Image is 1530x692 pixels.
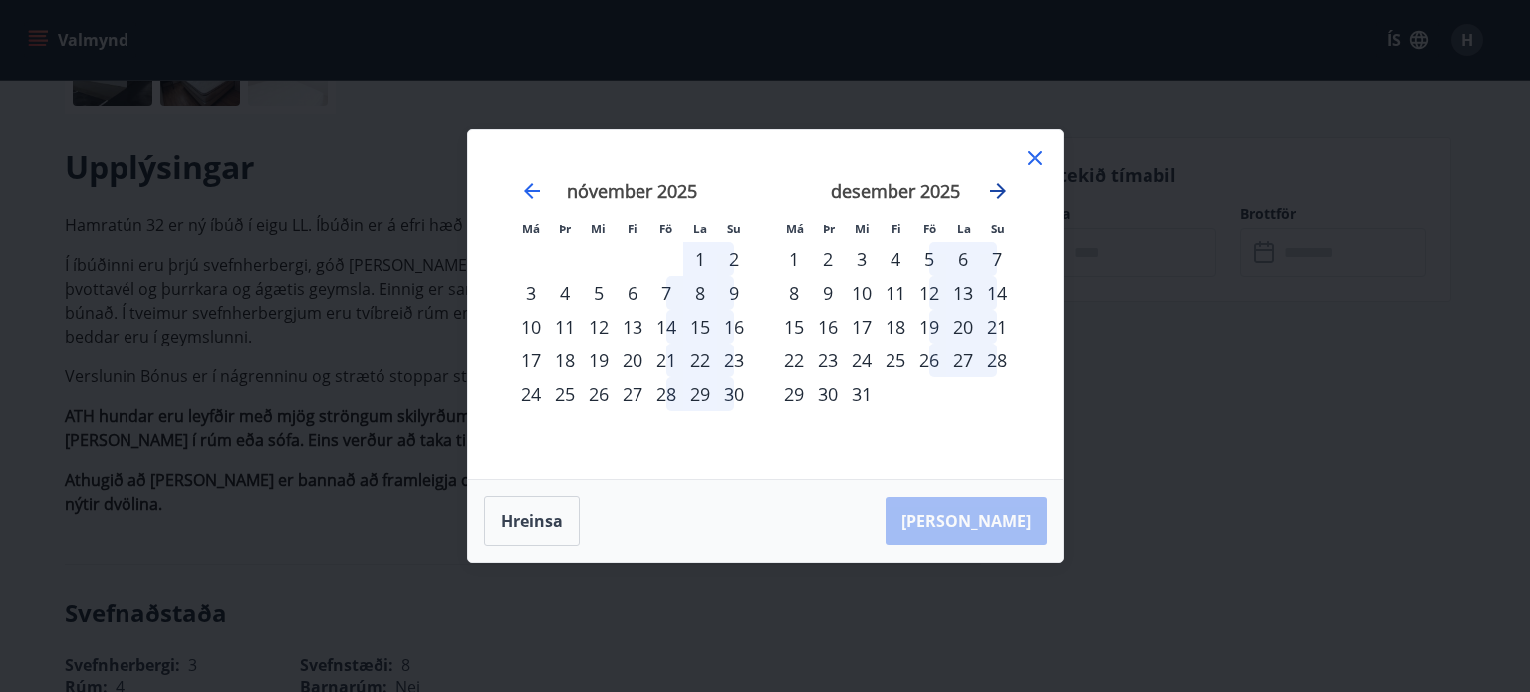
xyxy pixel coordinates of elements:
[845,242,879,276] div: 3
[717,276,751,310] div: 9
[845,377,879,411] div: 31
[548,310,582,344] td: Choose þriðjudagur, 11. nóvember 2025 as your check-in date. It’s available.
[514,377,548,411] div: 24
[567,179,697,203] strong: nóvember 2025
[484,496,580,546] button: Hreinsa
[683,310,717,344] td: Choose laugardagur, 15. nóvember 2025 as your check-in date. It’s available.
[879,276,912,310] td: Choose fimmtudagur, 11. desember 2025 as your check-in date. It’s available.
[717,344,751,377] td: Choose sunnudagur, 23. nóvember 2025 as your check-in date. It’s available.
[717,276,751,310] td: Choose sunnudagur, 9. nóvember 2025 as your check-in date. It’s available.
[777,242,811,276] td: Choose mánudagur, 1. desember 2025 as your check-in date. It’s available.
[811,344,845,377] div: 23
[616,344,649,377] td: Choose fimmtudagur, 20. nóvember 2025 as your check-in date. It’s available.
[991,221,1005,236] small: Su
[845,344,879,377] div: 24
[548,276,582,310] td: Choose þriðjudagur, 4. nóvember 2025 as your check-in date. It’s available.
[717,310,751,344] td: Choose sunnudagur, 16. nóvember 2025 as your check-in date. It’s available.
[548,377,582,411] td: Choose þriðjudagur, 25. nóvember 2025 as your check-in date. It’s available.
[777,276,811,310] td: Choose mánudagur, 8. desember 2025 as your check-in date. It’s available.
[649,276,683,310] div: 7
[912,310,946,344] td: Choose föstudagur, 19. desember 2025 as your check-in date. It’s available.
[777,276,811,310] div: 8
[811,276,845,310] td: Choose þriðjudagur, 9. desember 2025 as your check-in date. It’s available.
[514,344,548,377] td: Choose mánudagur, 17. nóvember 2025 as your check-in date. It’s available.
[616,377,649,411] div: 27
[912,310,946,344] div: 19
[548,377,582,411] div: 25
[548,310,582,344] div: 11
[855,221,870,236] small: Mi
[980,344,1014,377] div: 28
[649,377,683,411] td: Choose föstudagur, 28. nóvember 2025 as your check-in date. It’s available.
[811,310,845,344] div: 16
[946,242,980,276] div: 6
[777,242,811,276] div: 1
[923,221,936,236] small: Fö
[811,276,845,310] div: 9
[683,377,717,411] td: Choose laugardagur, 29. nóvember 2025 as your check-in date. It’s available.
[649,310,683,344] div: 14
[514,377,548,411] td: Choose mánudagur, 24. nóvember 2025 as your check-in date. It’s available.
[649,344,683,377] div: 21
[582,377,616,411] td: Choose miðvikudagur, 26. nóvember 2025 as your check-in date. It’s available.
[946,310,980,344] td: Choose laugardagur, 20. desember 2025 as your check-in date. It’s available.
[683,242,717,276] div: 1
[559,221,571,236] small: Þr
[514,276,548,310] td: Choose mánudagur, 3. nóvember 2025 as your check-in date. It’s available.
[957,221,971,236] small: La
[777,377,811,411] td: Choose mánudagur, 29. desember 2025 as your check-in date. It’s available.
[727,221,741,236] small: Su
[946,276,980,310] div: 13
[616,276,649,310] td: Choose fimmtudagur, 6. nóvember 2025 as your check-in date. It’s available.
[811,242,845,276] div: 2
[683,344,717,377] div: 22
[845,377,879,411] td: Choose miðvikudagur, 31. desember 2025 as your check-in date. It’s available.
[879,276,912,310] div: 11
[946,344,980,377] div: 27
[831,179,960,203] strong: desember 2025
[649,344,683,377] td: Choose föstudagur, 21. nóvember 2025 as your check-in date. It’s available.
[811,242,845,276] td: Choose þriðjudagur, 2. desember 2025 as your check-in date. It’s available.
[591,221,606,236] small: Mi
[514,276,548,310] div: 3
[683,377,717,411] div: 29
[980,242,1014,276] div: 7
[649,310,683,344] td: Choose föstudagur, 14. nóvember 2025 as your check-in date. It’s available.
[912,344,946,377] td: Choose föstudagur, 26. desember 2025 as your check-in date. It’s available.
[980,276,1014,310] td: Choose sunnudagur, 14. desember 2025 as your check-in date. It’s available.
[946,344,980,377] td: Choose laugardagur, 27. desember 2025 as your check-in date. It’s available.
[845,276,879,310] td: Choose miðvikudagur, 10. desember 2025 as your check-in date. It’s available.
[912,344,946,377] div: 26
[777,310,811,344] td: Choose mánudagur, 15. desember 2025 as your check-in date. It’s available.
[717,242,751,276] div: 2
[616,344,649,377] div: 20
[582,377,616,411] div: 26
[879,344,912,377] td: Choose fimmtudagur, 25. desember 2025 as your check-in date. It’s available.
[777,344,811,377] div: 22
[683,344,717,377] td: Choose laugardagur, 22. nóvember 2025 as your check-in date. It’s available.
[693,221,707,236] small: La
[616,276,649,310] div: 6
[717,377,751,411] div: 30
[879,344,912,377] div: 25
[717,310,751,344] div: 16
[811,377,845,411] td: Choose þriðjudagur, 30. desember 2025 as your check-in date. It’s available.
[912,276,946,310] td: Choose föstudagur, 12. desember 2025 as your check-in date. It’s available.
[946,242,980,276] td: Choose laugardagur, 6. desember 2025 as your check-in date. It’s available.
[946,310,980,344] div: 20
[946,276,980,310] td: Choose laugardagur, 13. desember 2025 as your check-in date. It’s available.
[845,242,879,276] td: Choose miðvikudagur, 3. desember 2025 as your check-in date. It’s available.
[717,344,751,377] div: 23
[980,344,1014,377] td: Choose sunnudagur, 28. desember 2025 as your check-in date. It’s available.
[777,377,811,411] div: 29
[683,310,717,344] div: 15
[514,310,548,344] div: 10
[616,310,649,344] td: Choose fimmtudagur, 13. nóvember 2025 as your check-in date. It’s available.
[514,310,548,344] td: Choose mánudagur, 10. nóvember 2025 as your check-in date. It’s available.
[717,242,751,276] td: Choose sunnudagur, 2. nóvember 2025 as your check-in date. It’s available.
[522,221,540,236] small: Má
[582,344,616,377] td: Choose miðvikudagur, 19. nóvember 2025 as your check-in date. It’s available.
[980,242,1014,276] td: Choose sunnudagur, 7. desember 2025 as your check-in date. It’s available.
[717,377,751,411] td: Choose sunnudagur, 30. nóvember 2025 as your check-in date. It’s available.
[548,344,582,377] td: Choose þriðjudagur, 18. nóvember 2025 as your check-in date. It’s available.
